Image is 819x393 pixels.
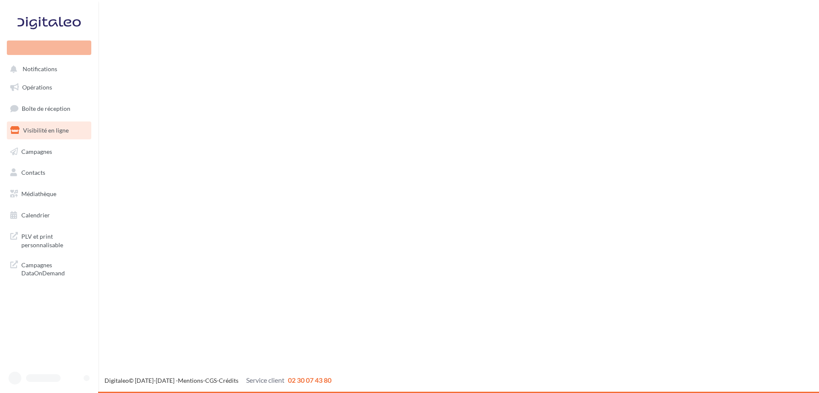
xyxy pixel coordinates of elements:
a: Visibilité en ligne [5,121,93,139]
span: 02 30 07 43 80 [288,376,331,384]
span: Opérations [22,84,52,91]
span: PLV et print personnalisable [21,231,88,249]
span: © [DATE]-[DATE] - - - [105,377,331,384]
a: Crédits [219,377,238,384]
a: Opérations [5,78,93,96]
a: Campagnes DataOnDemand [5,256,93,281]
a: PLV et print personnalisable [5,227,93,252]
a: Médiathèque [5,185,93,203]
span: Médiathèque [21,190,56,197]
a: Digitaleo [105,377,129,384]
span: Contacts [21,169,45,176]
span: Calendrier [21,211,50,219]
a: Calendrier [5,206,93,224]
span: Campagnes DataOnDemand [21,259,88,277]
a: Boîte de réception [5,99,93,118]
span: Notifications [23,66,57,73]
span: Service client [246,376,285,384]
span: Visibilité en ligne [23,127,69,134]
a: Mentions [178,377,203,384]
a: CGS [205,377,217,384]
div: Nouvelle campagne [7,40,91,55]
a: Contacts [5,164,93,182]
span: Boîte de réception [22,105,70,112]
a: Campagnes [5,143,93,161]
span: Campagnes [21,147,52,155]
